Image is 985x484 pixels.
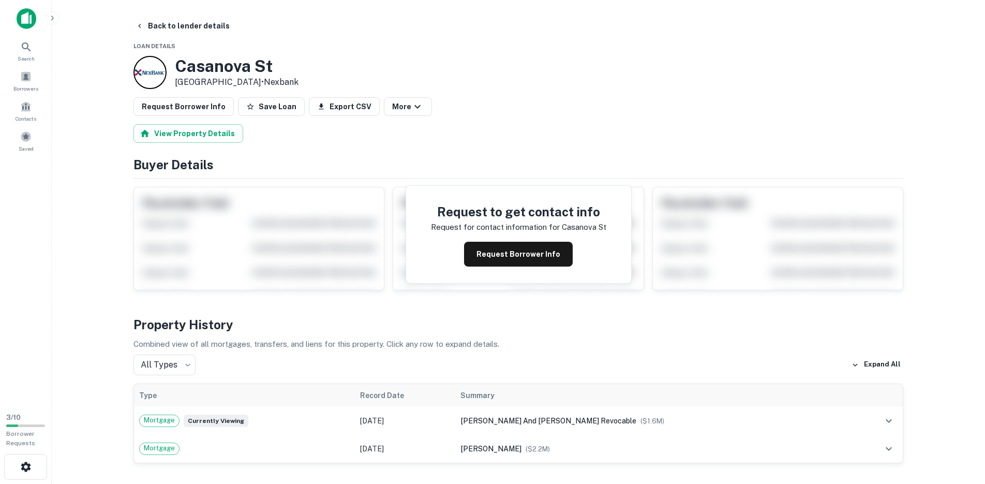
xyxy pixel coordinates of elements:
[18,54,35,63] span: Search
[264,77,299,87] a: Nexbank
[355,407,455,435] td: [DATE]
[3,37,49,65] a: Search
[526,445,550,453] span: ($ 2.2M )
[460,417,636,425] span: [PERSON_NAME] and [PERSON_NAME] revocable
[133,338,903,350] p: Combined view of all mortgages, transfers, and liens for this property. Click any row to expand d...
[880,440,898,458] button: expand row
[134,384,355,407] th: Type
[131,17,234,35] button: Back to lender details
[384,97,432,116] button: More
[562,221,606,233] p: casanova st
[184,415,248,427] span: Currently viewing
[19,144,34,153] span: Saved
[133,97,234,116] button: Request Borrower Info
[238,97,305,116] button: Save Loan
[17,8,36,29] img: capitalize-icon.png
[431,221,560,233] p: Request for contact information for
[3,67,49,95] a: Borrowers
[133,43,175,49] span: Loan Details
[133,124,243,143] button: View Property Details
[464,242,573,267] button: Request Borrower Info
[140,443,179,453] span: Mortgage
[849,357,903,373] button: Expand All
[175,76,299,89] p: [GEOGRAPHIC_DATA] •
[460,445,521,453] span: [PERSON_NAME]
[455,384,851,407] th: Summary
[880,412,898,430] button: expand row
[133,155,903,174] h4: Buyer Details
[16,114,36,123] span: Contacts
[640,417,664,425] span: ($ 1.6M )
[6,414,21,421] span: 3 / 10
[309,97,380,116] button: Export CSV
[6,430,35,447] span: Borrower Requests
[3,127,49,155] a: Saved
[355,435,455,463] td: [DATE]
[3,97,49,125] a: Contacts
[175,56,299,76] h3: Casanova St
[431,202,606,221] h4: Request to get contact info
[355,384,455,407] th: Record Date
[13,84,38,93] span: Borrowers
[133,315,903,334] h4: Property History
[133,355,196,375] div: All Types
[140,415,179,426] span: Mortgage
